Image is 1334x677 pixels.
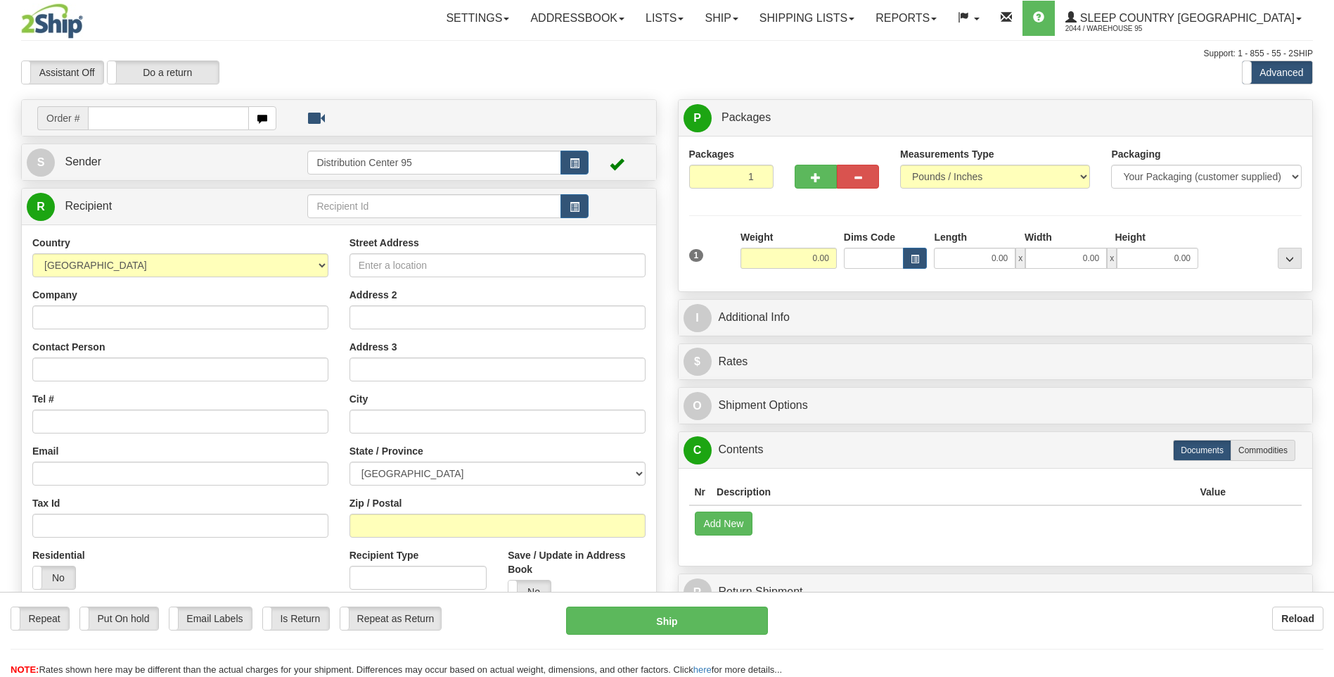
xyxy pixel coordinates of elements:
[566,607,767,635] button: Ship
[1111,147,1160,161] label: Packaging
[520,1,635,36] a: Addressbook
[307,151,560,175] input: Sender Id
[349,288,397,302] label: Address 2
[27,148,55,177] span: S
[689,147,735,161] label: Packages
[307,194,560,218] input: Recipient Id
[33,567,75,589] label: No
[11,607,69,630] label: Repeat
[1243,61,1312,84] label: Advanced
[349,340,397,354] label: Address 3
[508,548,645,576] label: Save / Update in Address Book
[684,436,712,464] span: C
[508,581,551,603] label: No
[65,200,112,212] span: Recipient
[900,147,994,161] label: Measurements Type
[1281,613,1314,624] b: Reload
[32,392,54,406] label: Tel #
[684,303,1308,332] a: IAdditional Info
[689,249,704,262] span: 1
[1278,248,1302,269] div: ...
[684,103,1308,132] a: P Packages
[1065,22,1171,36] span: 2044 / Warehouse 95
[32,340,105,354] label: Contact Person
[263,607,329,630] label: Is Return
[32,548,85,562] label: Residential
[1015,248,1025,269] span: x
[635,1,694,36] a: Lists
[32,496,60,510] label: Tax Id
[740,230,773,244] label: Weight
[684,578,1308,607] a: RReturn Shipment
[1077,12,1295,24] span: Sleep Country [GEOGRAPHIC_DATA]
[80,607,158,630] label: Put On hold
[749,1,865,36] a: Shipping lists
[684,104,712,132] span: P
[865,1,947,36] a: Reports
[1272,607,1323,631] button: Reload
[349,548,419,562] label: Recipient Type
[711,479,1194,505] th: Description
[695,512,753,536] button: Add New
[169,607,252,630] label: Email Labels
[684,348,1308,377] a: $Rates
[27,148,307,177] a: S Sender
[844,230,895,244] label: Dims Code
[11,664,39,675] span: NOTE:
[349,444,423,458] label: State / Province
[27,193,55,221] span: R
[435,1,520,36] a: Settings
[32,236,70,250] label: Country
[721,111,771,123] span: Packages
[349,496,402,510] label: Zip / Postal
[349,392,368,406] label: City
[32,288,77,302] label: Company
[934,230,967,244] label: Length
[684,392,712,420] span: O
[37,106,88,130] span: Order #
[1231,440,1295,461] label: Commodities
[21,48,1313,60] div: Support: 1 - 855 - 55 - 2SHIP
[684,348,712,376] span: $
[684,578,712,607] span: R
[689,479,712,505] th: Nr
[693,664,712,675] a: here
[1115,230,1146,244] label: Height
[21,4,83,39] img: logo2044.jpg
[684,391,1308,420] a: OShipment Options
[65,156,101,167] span: Sender
[22,61,103,84] label: Assistant Off
[684,304,712,332] span: I
[1302,267,1333,410] iframe: chat widget
[694,1,748,36] a: Ship
[1173,440,1231,461] label: Documents
[32,444,58,458] label: Email
[349,253,646,277] input: Enter a location
[1194,479,1231,505] th: Value
[1025,230,1052,244] label: Width
[108,61,219,84] label: Do a return
[27,192,276,221] a: R Recipient
[340,607,441,630] label: Repeat as Return
[684,436,1308,464] a: CContents
[1107,248,1117,269] span: x
[1055,1,1312,36] a: Sleep Country [GEOGRAPHIC_DATA] 2044 / Warehouse 95
[349,236,419,250] label: Street Address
